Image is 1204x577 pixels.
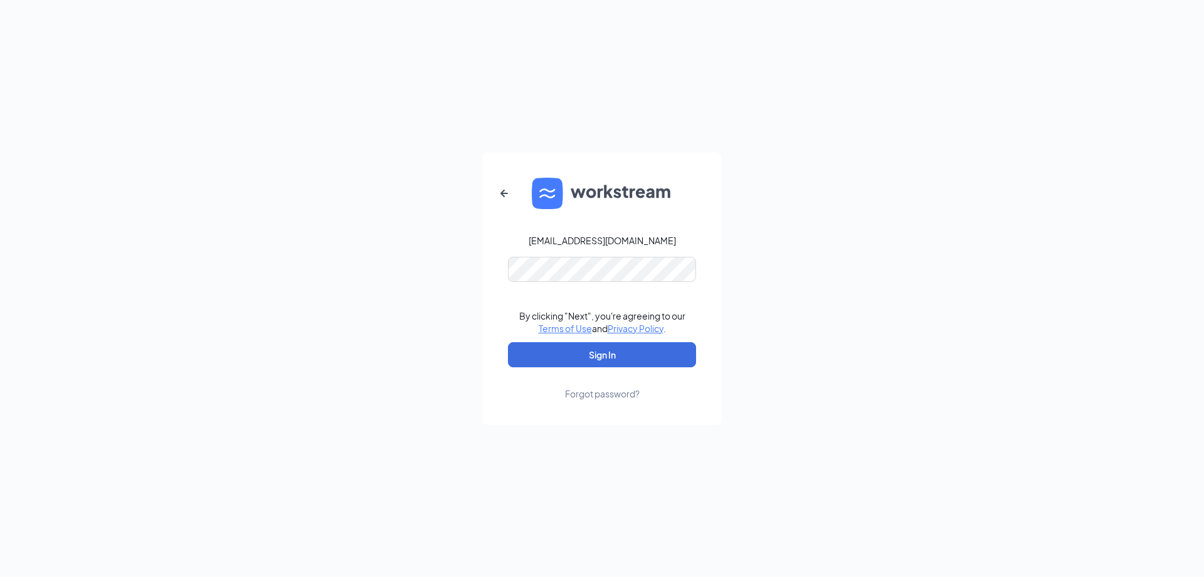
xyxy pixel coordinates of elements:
[608,323,663,334] a: Privacy Policy
[565,367,640,400] a: Forgot password?
[532,178,672,209] img: WS logo and Workstream text
[565,387,640,400] div: Forgot password?
[489,178,519,208] button: ArrowLeftNew
[539,323,592,334] a: Terms of Use
[519,310,685,335] div: By clicking "Next", you're agreeing to our and .
[529,234,676,247] div: [EMAIL_ADDRESS][DOMAIN_NAME]
[497,186,512,201] svg: ArrowLeftNew
[508,342,696,367] button: Sign In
